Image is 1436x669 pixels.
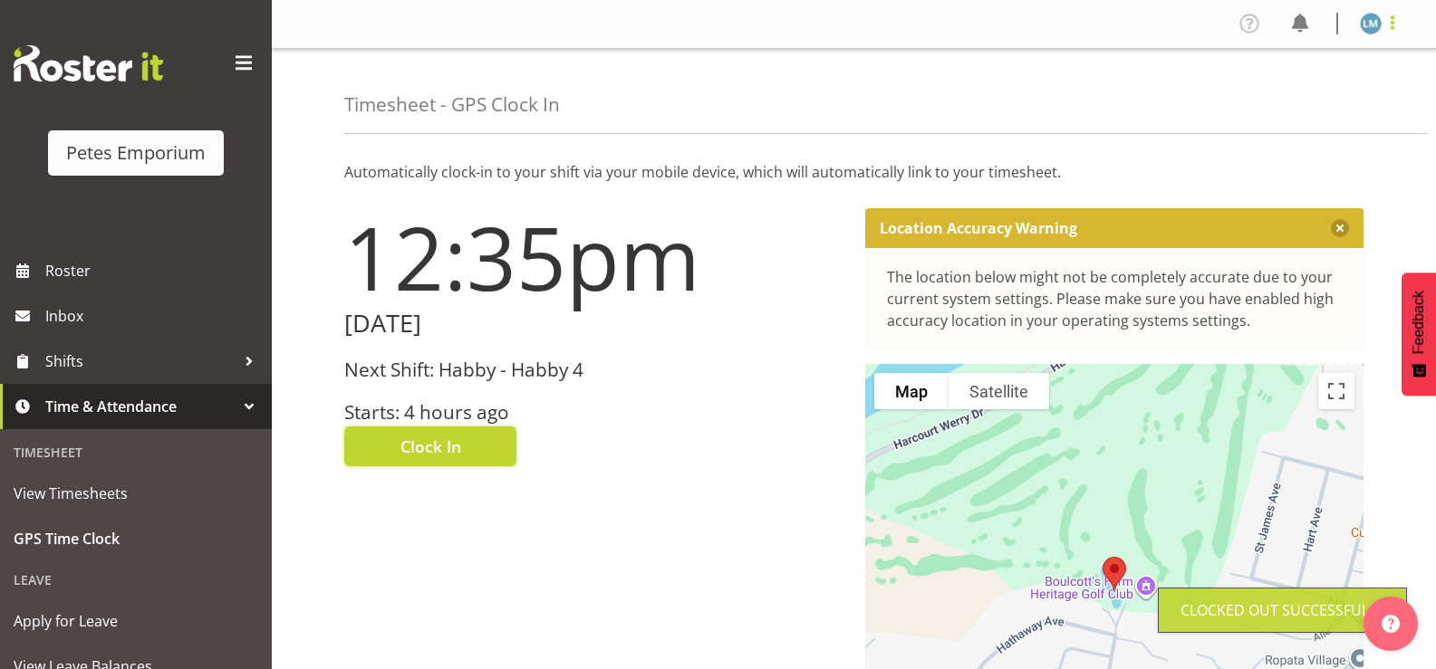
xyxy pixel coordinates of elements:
h3: Next Shift: Habby - Habby 4 [344,359,843,380]
a: GPS Time Clock [5,516,267,561]
img: help-xxl-2.png [1382,615,1400,633]
div: Clocked out Successfully [1181,599,1384,621]
span: Apply for Leave [14,607,258,635]
img: lianne-morete5410.jpg [1360,13,1382,34]
button: Feedback - Show survey [1402,272,1436,396]
h4: Timesheet - GPS Clock In [344,94,560,115]
span: Shifts [45,348,236,375]
span: Inbox [45,302,263,330]
span: Clock In [400,435,461,458]
a: View Timesheets [5,471,267,516]
div: Leave [5,561,267,598]
p: Location Accuracy Warning [880,219,1077,237]
span: Roster [45,257,263,284]
button: Close message [1331,219,1349,237]
span: Time & Attendance [45,393,236,420]
h3: Starts: 4 hours ago [344,402,843,423]
button: Clock In [344,426,516,466]
p: Automatically clock-in to your shift via your mobile device, which will automatically link to you... [344,161,1364,183]
h2: [DATE] [344,310,843,338]
button: Show street map [874,373,949,409]
span: Feedback [1411,291,1427,354]
span: GPS Time Clock [14,525,258,552]
a: Apply for Leave [5,598,267,644]
h1: 12:35pm [344,208,843,306]
img: Rosterit website logo [14,45,163,81]
button: Show satellite imagery [949,373,1049,409]
div: Petes Emporium [66,139,206,167]
span: View Timesheets [14,480,258,507]
button: Toggle fullscreen view [1318,373,1354,409]
div: The location below might not be completely accurate due to your current system settings. Please m... [887,266,1343,331]
div: Timesheet [5,434,267,471]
